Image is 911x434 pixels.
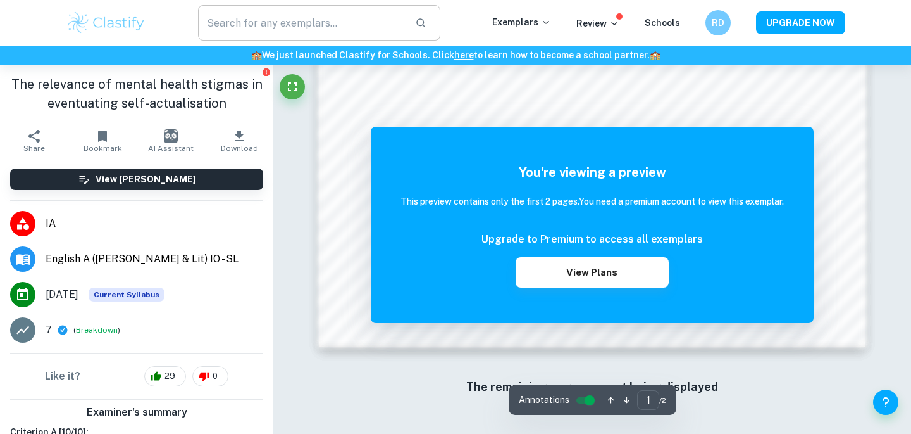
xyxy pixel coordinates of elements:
[3,48,908,62] h6: We just launched Clastify for Schools. Click to learn how to become a school partner.
[206,370,225,383] span: 0
[205,123,273,158] button: Download
[650,50,660,60] span: 🏫
[89,288,164,302] span: Current Syllabus
[711,16,726,30] h6: RD
[96,172,196,186] h6: View [PERSON_NAME]
[280,74,305,99] button: Fullscreen
[519,393,569,407] span: Annotations
[492,15,551,29] p: Exemplars
[46,216,263,231] span: IA
[68,123,137,158] button: Bookmark
[46,322,52,338] p: 7
[481,232,703,247] h6: Upgrade to Premium to access all exemplars
[576,16,619,30] p: Review
[46,252,263,267] span: English A ([PERSON_NAME] & Lit) IO - SL
[261,67,271,77] button: Report issue
[10,169,263,190] button: View [PERSON_NAME]
[645,18,680,28] a: Schools
[221,144,258,153] span: Download
[873,390,898,415] button: Help and Feedback
[66,10,146,35] img: Clastify logo
[516,257,669,288] button: View Plans
[705,10,731,35] button: RD
[158,370,182,383] span: 29
[400,195,784,208] h6: This preview contains only the first 2 pages. You need a premium account to view this exemplar.
[89,288,164,302] div: This exemplar is based on the current syllabus. Feel free to refer to it for inspiration/ideas wh...
[756,11,845,34] button: UPGRADE NOW
[659,395,666,406] span: / 2
[198,5,405,41] input: Search for any exemplars...
[46,287,78,302] span: [DATE]
[23,144,45,153] span: Share
[10,75,263,113] h1: The relevance of mental health stigmas in eventuating self-actualisation
[454,50,474,60] a: here
[400,163,784,182] h5: You're viewing a preview
[45,369,80,384] h6: Like it?
[164,129,178,143] img: AI Assistant
[73,324,120,336] span: ( )
[148,144,194,153] span: AI Assistant
[5,405,268,420] h6: Examiner's summary
[137,123,205,158] button: AI Assistant
[84,144,122,153] span: Bookmark
[251,50,262,60] span: 🏫
[76,324,118,336] button: Breakdown
[344,378,840,396] h6: The remaining pages are not being displayed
